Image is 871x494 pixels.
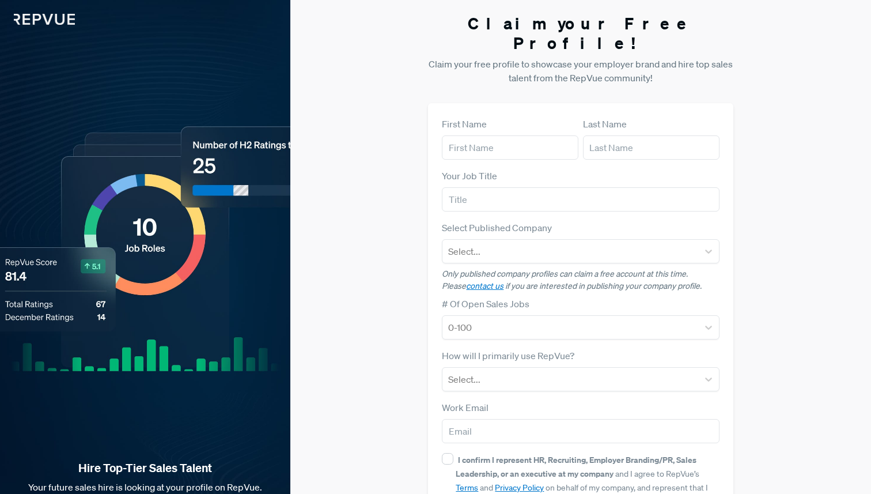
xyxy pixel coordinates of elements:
[442,401,488,414] label: Work Email
[466,281,503,291] a: contact us
[428,14,733,52] h3: Claim your Free Profile!
[442,349,574,363] label: How will I primarily use RepVue?
[456,454,696,479] strong: I confirm I represent HR, Recruiting, Employer Branding/PR, Sales Leadership, or an executive at ...
[428,57,733,85] p: Claim your free profile to showcase your employer brand and hire top sales talent from the RepVue...
[456,482,478,493] a: Terms
[442,135,578,160] input: First Name
[442,268,719,292] p: Only published company profiles can claim a free account at this time. Please if you are interest...
[442,419,719,443] input: Email
[583,135,719,160] input: Last Name
[495,482,544,493] a: Privacy Policy
[442,117,487,131] label: First Name
[583,117,627,131] label: Last Name
[442,221,552,235] label: Select Published Company
[442,187,719,212] input: Title
[442,297,529,311] label: # Of Open Sales Jobs
[442,169,497,183] label: Your Job Title
[18,461,272,476] strong: Hire Top-Tier Sales Talent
